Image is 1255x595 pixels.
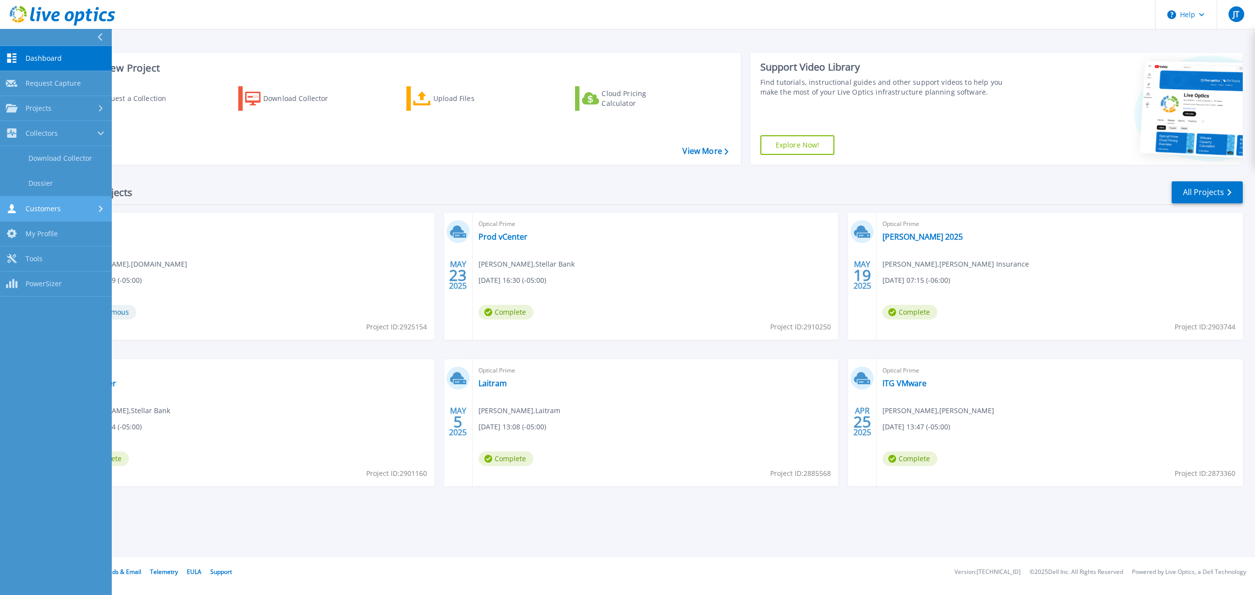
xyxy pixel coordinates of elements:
[25,79,81,88] span: Request Capture
[478,365,833,376] span: Optical Prime
[25,279,62,288] span: PowerSizer
[882,365,1237,376] span: Optical Prime
[187,568,201,576] a: EULA
[770,322,831,332] span: Project ID: 2910250
[238,86,348,111] a: Download Collector
[150,568,178,576] a: Telemetry
[853,271,871,279] span: 19
[478,259,575,270] span: [PERSON_NAME] , Stellar Bank
[954,569,1021,575] li: Version: [TECHNICAL_ID]
[263,89,342,108] div: Download Collector
[882,275,950,286] span: [DATE] 07:15 (-06:00)
[25,129,58,138] span: Collectors
[406,86,516,111] a: Upload Files
[25,104,51,113] span: Projects
[74,259,187,270] span: [PERSON_NAME] , [DOMAIN_NAME]
[478,305,533,320] span: Complete
[1175,322,1235,332] span: Project ID: 2903744
[760,61,1015,74] div: Support Video Library
[210,568,232,576] a: Support
[478,405,560,416] span: [PERSON_NAME] , Laitram
[98,89,176,108] div: Request a Collection
[682,147,728,156] a: View More
[760,135,835,155] a: Explore Now!
[1175,468,1235,479] span: Project ID: 2873360
[770,468,831,479] span: Project ID: 2885568
[575,86,684,111] a: Cloud Pricing Calculator
[74,219,428,229] span: Optical Prime
[478,451,533,466] span: Complete
[882,259,1029,270] span: [PERSON_NAME] , [PERSON_NAME] Insurance
[449,257,467,293] div: MAY 2025
[478,275,546,286] span: [DATE] 16:30 (-05:00)
[1233,10,1239,18] span: JT
[453,418,462,426] span: 5
[449,271,467,279] span: 23
[1029,569,1123,575] li: © 2025 Dell Inc. All Rights Reserved
[70,86,179,111] a: Request a Collection
[25,229,58,238] span: My Profile
[1172,181,1243,203] a: All Projects
[366,322,427,332] span: Project ID: 2925154
[25,204,61,213] span: Customers
[70,63,728,74] h3: Start a New Project
[882,232,963,242] a: [PERSON_NAME] 2025
[882,451,937,466] span: Complete
[602,89,680,108] div: Cloud Pricing Calculator
[478,378,507,388] a: Laitram
[882,219,1237,229] span: Optical Prime
[760,77,1015,97] div: Find tutorials, instructional guides and other support videos to help you make the most of your L...
[882,378,927,388] a: ITG VMware
[25,54,62,63] span: Dashboard
[25,254,43,263] span: Tools
[1132,569,1246,575] li: Powered by Live Optics, a Dell Technology
[74,405,170,416] span: [PERSON_NAME] , Stellar Bank
[882,421,950,432] span: [DATE] 13:47 (-05:00)
[853,257,872,293] div: MAY 2025
[853,404,872,440] div: APR 2025
[882,405,994,416] span: [PERSON_NAME] , [PERSON_NAME]
[478,219,833,229] span: Optical Prime
[433,89,512,108] div: Upload Files
[853,418,871,426] span: 25
[366,468,427,479] span: Project ID: 2901160
[478,421,546,432] span: [DATE] 13:08 (-05:00)
[74,365,428,376] span: Optical Prime
[449,404,467,440] div: MAY 2025
[478,232,527,242] a: Prod vCenter
[108,568,141,576] a: Ads & Email
[882,305,937,320] span: Complete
